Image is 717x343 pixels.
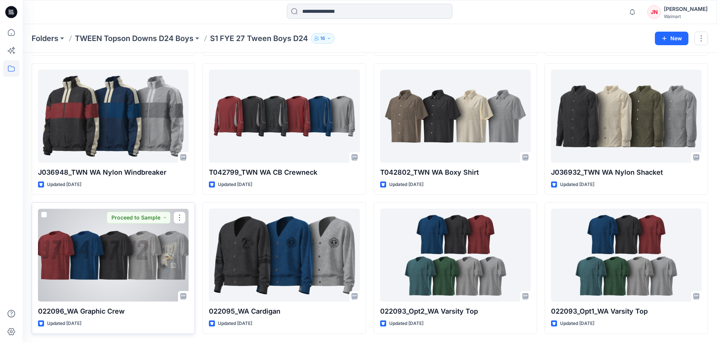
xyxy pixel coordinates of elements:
a: 022096_WA Graphic Crew [38,209,189,302]
a: 022093_Opt1_WA Varsity Top [551,209,702,302]
p: 022096_WA Graphic Crew [38,306,189,317]
p: Updated [DATE] [47,181,81,189]
a: 022095_WA Cardigan [209,209,359,302]
p: J036948_TWN WA Nylon Windbreaker [38,167,189,178]
div: JN [647,5,661,19]
p: Updated [DATE] [218,320,252,328]
a: J036932_TWN WA Nylon Shacket [551,70,702,163]
p: 022093_Opt2_WA Varsity Top [380,306,531,317]
p: 022095_WA Cardigan [209,306,359,317]
p: S1 FYE 27 Tween Boys D24 [210,33,308,44]
div: Walmart [664,14,708,19]
p: 022093_Opt1_WA Varsity Top [551,306,702,317]
a: T042802_TWN WA Boxy Shirt [380,70,531,163]
button: 16 [311,33,335,44]
p: Updated [DATE] [218,181,252,189]
p: Updated [DATE] [47,320,81,328]
div: [PERSON_NAME] [664,5,708,14]
a: J036948_TWN WA Nylon Windbreaker [38,70,189,163]
p: Updated [DATE] [560,181,594,189]
a: TWEEN Topson Downs D24 Boys [75,33,193,44]
p: T042799_TWN WA CB Crewneck [209,167,359,178]
button: New [655,32,688,45]
p: Updated [DATE] [389,320,423,328]
p: Updated [DATE] [389,181,423,189]
p: Updated [DATE] [560,320,594,328]
a: T042799_TWN WA CB Crewneck [209,70,359,163]
p: T042802_TWN WA Boxy Shirt [380,167,531,178]
p: 16 [320,34,325,43]
a: 022093_Opt2_WA Varsity Top [380,209,531,302]
p: J036932_TWN WA Nylon Shacket [551,167,702,178]
a: Folders [32,33,58,44]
